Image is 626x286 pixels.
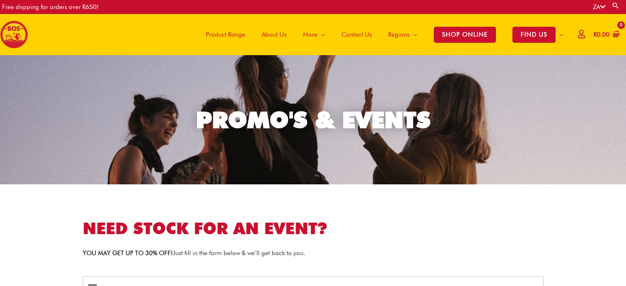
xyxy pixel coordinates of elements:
bdi: 0.00 [593,31,610,38]
span: Regions [388,22,410,47]
a: Search button [612,2,620,9]
span: Contact Us [342,22,372,47]
span: R [593,31,597,38]
a: About Us [254,14,295,55]
strong: YOU MAY GET UP TO 30% OFF! [83,249,173,257]
span: SHOP ONLINE [434,27,496,43]
a: Regions [380,14,426,55]
span: Product Range [206,22,245,47]
a: Contact Us [333,14,380,55]
nav: Site Navigation [191,14,572,55]
a: ZA [593,3,605,11]
a: SHOP ONLINE [426,14,504,55]
a: More [295,14,333,55]
a: Product Range [198,14,254,55]
span: More [303,22,317,47]
p: Just fill in the form below & we’ll get back to you. [83,248,544,258]
a: View Shopping Cart, empty [592,26,620,44]
div: PROMO'S & EVENTS [196,109,431,131]
span: FIND US [512,27,556,43]
h1: NEED STOCK FOR AN EVENT? [83,217,544,240]
span: About Us [262,22,286,47]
